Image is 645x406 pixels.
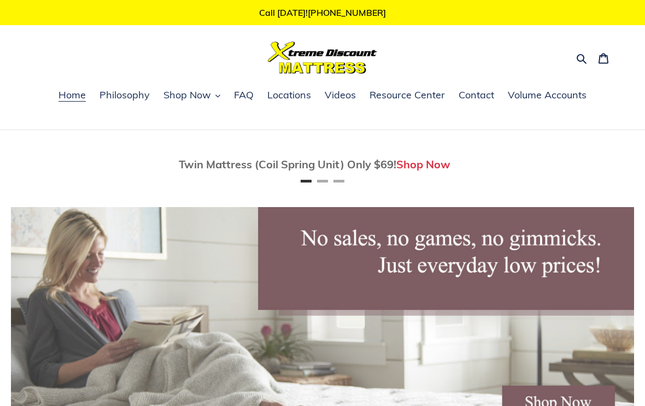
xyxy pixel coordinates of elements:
[502,87,592,104] a: Volume Accounts
[234,89,254,102] span: FAQ
[94,87,155,104] a: Philosophy
[158,87,226,104] button: Shop Now
[333,180,344,183] button: Page 3
[325,89,356,102] span: Videos
[308,7,386,18] a: [PHONE_NUMBER]
[179,157,396,171] span: Twin Mattress (Coil Spring Unit) Only $69!
[453,87,500,104] a: Contact
[268,42,377,74] img: Xtreme Discount Mattress
[301,180,312,183] button: Page 1
[370,89,445,102] span: Resource Center
[396,157,450,171] a: Shop Now
[163,89,211,102] span: Shop Now
[228,87,259,104] a: FAQ
[508,89,587,102] span: Volume Accounts
[459,89,494,102] span: Contact
[53,87,91,104] a: Home
[58,89,86,102] span: Home
[317,180,328,183] button: Page 2
[99,89,150,102] span: Philosophy
[364,87,450,104] a: Resource Center
[319,87,361,104] a: Videos
[267,89,311,102] span: Locations
[262,87,316,104] a: Locations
